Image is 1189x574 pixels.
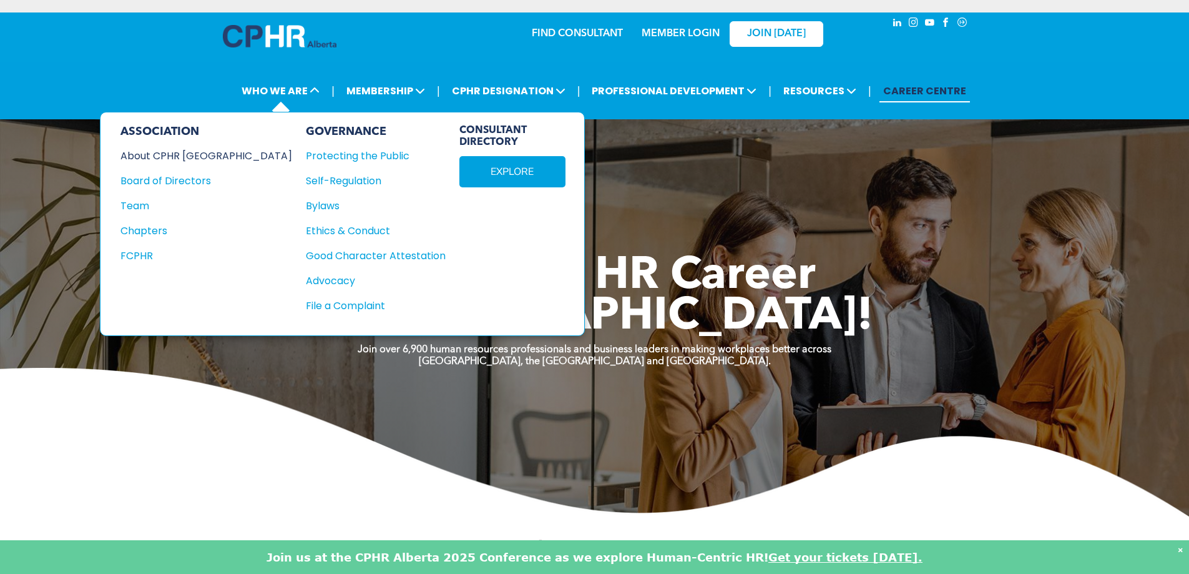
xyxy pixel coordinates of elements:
[768,550,922,564] a: Get your tickets [DATE].
[939,16,953,32] a: facebook
[419,357,771,367] strong: [GEOGRAPHIC_DATA], the [GEOGRAPHIC_DATA] and [GEOGRAPHIC_DATA].
[306,273,432,289] div: Advocacy
[747,28,806,40] span: JOIN [DATE]
[306,148,432,164] div: Protecting the Public
[437,78,440,104] li: |
[306,223,446,239] a: Ethics & Conduct
[956,16,969,32] a: Social network
[238,79,323,102] span: WHO WE ARE
[577,78,580,104] li: |
[306,248,432,264] div: Good Character Attestation
[923,16,937,32] a: youtube
[535,538,654,553] span: Announcements
[1178,543,1183,556] div: Dismiss notification
[306,273,446,289] a: Advocacy
[120,173,292,189] a: Board of Directors
[223,25,336,47] img: A blue and white logo for cp alberta
[267,550,768,564] font: Join us at the CPHR Alberta 2025 Conference as we explore Human-Centric HR!
[306,198,432,214] div: Bylaws
[331,78,335,104] li: |
[120,148,275,164] div: About CPHR [GEOGRAPHIC_DATA]
[642,29,720,39] a: MEMBER LOGIN
[306,173,446,189] a: Self-Regulation
[306,173,432,189] div: Self-Regulation
[120,223,292,239] a: Chapters
[459,156,565,187] a: EXPLORE
[306,248,446,264] a: Good Character Attestation
[306,148,446,164] a: Protecting the Public
[868,78,871,104] li: |
[120,223,275,239] div: Chapters
[891,16,904,32] a: linkedin
[120,198,292,214] a: Team
[343,79,429,102] span: MEMBERSHIP
[306,198,446,214] a: Bylaws
[532,29,623,39] a: FIND CONSULTANT
[120,125,292,139] div: ASSOCIATION
[358,345,831,355] strong: Join over 6,900 human resources professionals and business leaders in making workplaces better ac...
[306,298,432,314] div: File a Complaint
[730,21,823,47] a: JOIN [DATE]
[459,125,565,149] span: CONSULTANT DIRECTORY
[780,79,860,102] span: RESOURCES
[907,16,921,32] a: instagram
[448,79,569,102] span: CPHR DESIGNATION
[588,79,760,102] span: PROFESSIONAL DEVELOPMENT
[879,79,970,102] a: CAREER CENTRE
[120,198,275,214] div: Team
[120,248,275,264] div: FCPHR
[120,248,292,264] a: FCPHR
[120,148,292,164] a: About CPHR [GEOGRAPHIC_DATA]
[306,298,446,314] a: File a Complaint
[120,173,275,189] div: Board of Directors
[306,223,432,239] div: Ethics & Conduct
[768,78,771,104] li: |
[306,125,446,139] div: GOVERNANCE
[373,254,816,299] span: Take Your HR Career
[316,295,873,340] span: To [GEOGRAPHIC_DATA]!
